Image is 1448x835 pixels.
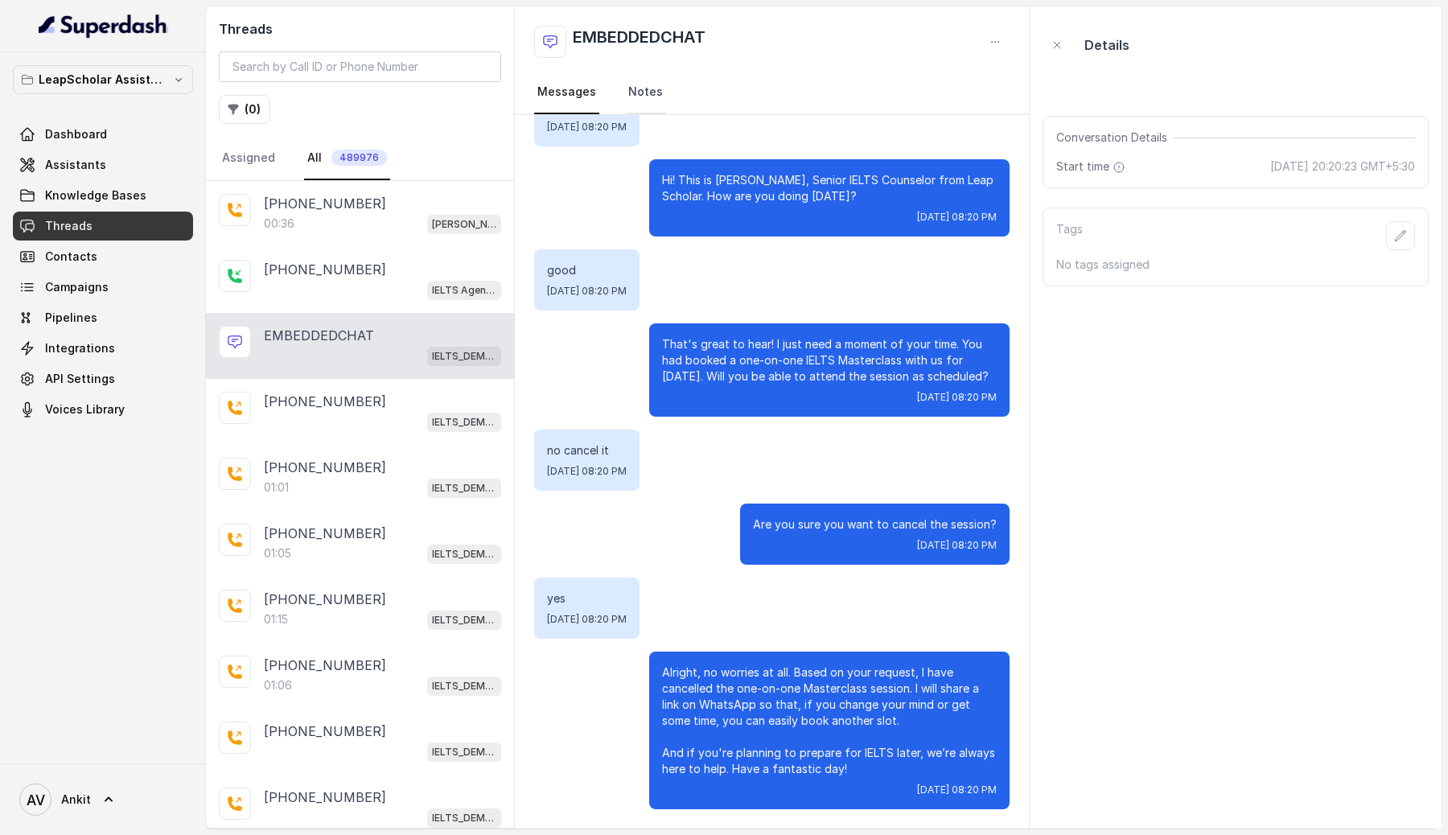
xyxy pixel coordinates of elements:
span: [DATE] 08:20 PM [917,784,997,796]
img: light.svg [39,13,168,39]
span: [DATE] 08:20 PM [547,465,627,478]
a: Pipelines [13,303,193,332]
p: IELTS_DEMO_gk (agent 1) [432,612,496,628]
p: IELTS_DEMO_gk (agent 1) [432,480,496,496]
p: [PHONE_NUMBER] [264,590,386,609]
span: Conversation Details [1056,130,1174,146]
span: [DATE] 08:20 PM [547,285,627,298]
p: IELTS_DEMO_gk (agent 1) [432,744,496,760]
p: [PHONE_NUMBER] [264,458,386,477]
span: [DATE] 08:20 PM [917,391,997,404]
input: Search by Call ID or Phone Number [219,51,501,82]
nav: Tabs [534,71,1010,114]
h2: EMBEDDEDCHAT [573,26,705,58]
p: IELTS Agent 2 [432,282,496,298]
p: IELTS_DEMO_gk (agent 1) [432,348,496,364]
span: Dashboard [45,126,107,142]
h2: Threads [219,19,501,39]
p: [PHONE_NUMBER] [264,788,386,807]
text: AV [27,792,45,808]
span: [DATE] 20:20:23 GMT+5:30 [1270,158,1415,175]
p: IELTS_DEMO_gk (agent 1) [432,546,496,562]
span: [DATE] 08:20 PM [917,539,997,552]
a: Assigned [219,137,278,180]
span: Start time [1056,158,1129,175]
p: IELTS_DEMO_gk (agent 1) [432,810,496,826]
p: Alright, no worries at all. Based on your request, I have cancelled the one-on-one Masterclass se... [662,664,997,777]
span: Knowledge Bases [45,187,146,204]
span: Threads [45,218,93,234]
span: [DATE] 08:20 PM [917,211,997,224]
p: [PHONE_NUMBER] [264,656,386,675]
p: 01:05 [264,545,291,561]
p: [PHONE_NUMBER] [264,524,386,543]
nav: Tabs [219,137,501,180]
span: Campaigns [45,279,109,295]
p: IELTS_DEMO_gk (agent 1) [432,414,496,430]
span: Integrations [45,340,115,356]
button: (0) [219,95,270,124]
a: Threads [13,212,193,241]
span: [DATE] 08:20 PM [547,121,627,134]
a: Dashboard [13,120,193,149]
p: No tags assigned [1056,257,1415,273]
span: [DATE] 08:20 PM [547,613,627,626]
p: [PHONE_NUMBER] [264,194,386,213]
p: yes [547,590,627,607]
p: no cancel it [547,442,627,459]
a: All489976 [304,137,390,180]
a: Ankit [13,777,193,822]
p: 01:01 [264,479,289,496]
p: EMBEDDEDCHAT [264,326,374,345]
p: 01:06 [264,677,292,693]
a: Messages [534,71,599,114]
p: Are you sure you want to cancel the session? [753,516,997,533]
p: LeapScholar Assistant [39,70,167,89]
a: Assistants [13,150,193,179]
a: Knowledge Bases [13,181,193,210]
p: 01:15 [264,611,288,627]
a: Voices Library [13,395,193,424]
p: That's great to hear! I just need a moment of your time. You had booked a one-on-one IELTS Master... [662,336,997,385]
button: LeapScholar Assistant [13,65,193,94]
a: Notes [625,71,666,114]
span: Pipelines [45,310,97,326]
p: [PHONE_NUMBER] [264,722,386,741]
span: Assistants [45,157,106,173]
p: Details [1084,35,1129,55]
span: Voices Library [45,401,125,417]
p: Tags [1056,221,1083,250]
span: Ankit [61,792,91,808]
p: [PHONE_NUMBER] [264,392,386,411]
a: API Settings [13,364,193,393]
p: [PHONE_NUMBER] [264,260,386,279]
span: Contacts [45,249,97,265]
a: Contacts [13,242,193,271]
p: good [547,262,627,278]
span: 489976 [331,150,387,166]
p: [PERSON_NAME] ielts testing (agent -1) [432,216,496,232]
span: API Settings [45,371,115,387]
p: IELTS_DEMO_gk (agent 1) [432,678,496,694]
a: Integrations [13,334,193,363]
a: Campaigns [13,273,193,302]
p: 00:36 [264,216,294,232]
p: Hi! This is [PERSON_NAME], Senior IELTS Counselor from Leap Scholar. How are you doing [DATE]? [662,172,997,204]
